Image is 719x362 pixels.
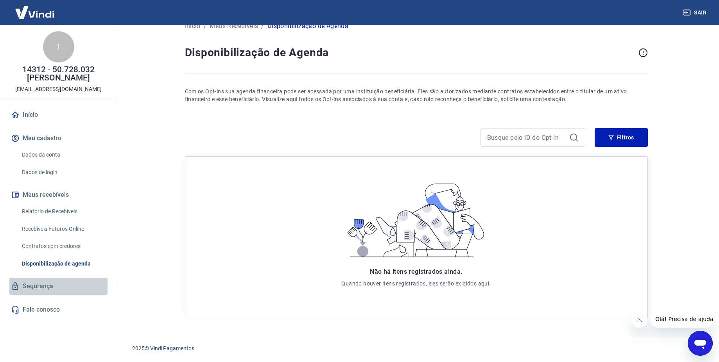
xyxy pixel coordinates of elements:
[15,85,102,93] p: [EMAIL_ADDRESS][DOMAIN_NAME]
[9,278,108,295] a: Segurança
[681,5,710,20] button: Sair
[19,164,108,180] a: Dados de login
[9,186,108,203] button: Meus recebíveis
[150,345,194,351] a: Vindi Pagamentos
[632,312,647,328] iframe: Fechar mensagem
[5,5,66,12] span: Olá! Precisa de ajuda?
[370,268,462,275] span: Não há itens registrados ainda.
[261,21,264,31] p: /
[267,21,348,31] p: Disponibilização de Agenda
[651,310,713,328] iframe: Mensagem da empresa
[19,256,108,272] a: Disponibilização de agenda
[19,221,108,237] a: Recebíveis Futuros Online
[204,21,206,31] p: /
[595,128,648,147] button: Filtros
[185,21,201,31] a: Início
[185,87,648,103] p: Com os Opt-ins sua agenda financeira pode ser acessada por uma instituição beneficiária. Eles são...
[185,45,635,61] h4: Disponibilização de Agenda
[688,331,713,356] iframe: Botão para abrir a janela de mensagens
[19,238,108,254] a: Contratos com credores
[487,132,566,143] input: Busque pelo ID do Opt-in
[210,21,258,31] a: Meus Recebíveis
[43,31,74,62] div: 1
[19,147,108,163] a: Dados da conta
[6,66,111,82] p: 14312 - 50.728.032 [PERSON_NAME]
[341,280,491,287] p: Quando houver itens registrados, eles serão exibidos aqui.
[9,0,60,24] img: Vindi
[9,106,108,123] a: Início
[9,301,108,318] a: Fale conosco
[132,344,700,353] p: 2025 ©
[9,130,108,147] button: Meu cadastro
[19,203,108,219] a: Relatório de Recebíveis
